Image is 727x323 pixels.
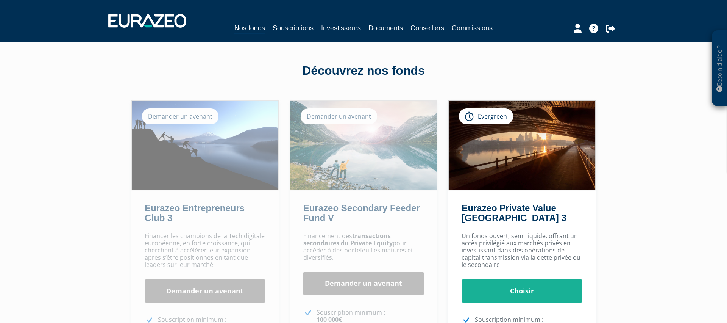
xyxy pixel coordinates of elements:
p: Financer les champions de la Tech digitale européenne, en forte croissance, qui cherchent à accél... [145,232,265,269]
a: Eurazeo Secondary Feeder Fund V [303,203,420,223]
a: Choisir [462,279,582,303]
a: Conseillers [410,23,444,33]
p: Financement des pour accéder à des portefeuilles matures et diversifiés. [303,232,424,262]
a: Eurazeo Entrepreneurs Club 3 [145,203,245,223]
a: Eurazeo Private Value [GEOGRAPHIC_DATA] 3 [462,203,566,223]
p: Un fonds ouvert, semi liquide, offrant un accès privilégié aux marchés privés en investissant dan... [462,232,582,269]
a: Documents [368,23,403,33]
a: Demander un avenant [303,272,424,295]
div: Evergreen [459,108,513,124]
img: Eurazeo Entrepreneurs Club 3 [132,101,278,190]
div: Découvrez nos fonds [148,62,579,80]
img: 1732889491-logotype_eurazeo_blanc_rvb.png [108,14,186,28]
img: Eurazeo Secondary Feeder Fund V [290,101,437,190]
div: Demander un avenant [142,108,218,124]
div: Demander un avenant [301,108,377,124]
a: Nos fonds [234,23,265,34]
a: Investisseurs [321,23,361,33]
strong: transactions secondaires du Private Equity [303,232,393,247]
a: Commissions [452,23,493,33]
a: Demander un avenant [145,279,265,303]
p: Besoin d'aide ? [715,34,724,103]
a: Souscriptions [273,23,314,33]
img: Eurazeo Private Value Europe 3 [449,101,595,190]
